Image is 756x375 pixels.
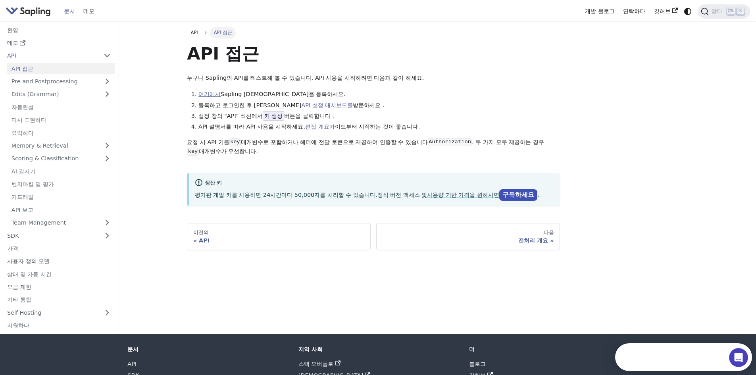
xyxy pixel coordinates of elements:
[12,207,33,213] font: API 보고
[7,204,115,215] a: API 보고
[187,44,259,63] font: API 접근
[305,123,329,130] font: 편집 개요
[298,346,323,352] font: 지역 사회
[3,307,115,318] a: Self-Hosting
[469,361,486,367] a: 블로그
[353,102,384,108] font: 방문하세요 .
[3,294,115,306] a: 기타 통합
[199,148,258,154] font: 매개변수가 우선합니다.
[329,123,420,130] font: 가이드부터 시작하는 것이 좋습니다.
[284,113,334,119] font: 버튼을 클릭합니다 .
[193,229,209,235] font: 이전의
[7,52,16,59] font: API
[3,37,115,49] a: 데모
[472,139,544,145] font: . 두 가지 모두 제공하는 경우
[12,168,36,175] font: AI 감지기
[199,237,210,244] font: API
[376,223,560,250] a: 다음전처리 개요
[12,181,54,187] font: 벤치마킹 및 평가
[469,346,475,352] font: 더
[6,6,51,17] img: Sapling.ai
[3,24,115,36] a: 환영
[191,30,198,35] font: API
[187,27,202,38] a: API
[187,223,371,250] a: 이전의API
[499,189,537,201] a: 구독하세요
[187,75,424,81] font: 누구나 Sapling의 API를 테스트해 볼 수 있습니다. API 사용을 시작하려면 다음과 같이 하세요.
[711,8,722,14] font: 찾다
[377,192,427,198] font: 정식 버전 액세스 및
[7,127,115,138] a: 요약하다
[7,63,115,74] a: API 접근
[7,40,18,46] font: 데모
[619,5,650,17] a: 연락하다
[650,5,682,17] a: 깃허브
[301,102,353,108] a: API 설정 대시보드를
[187,223,560,250] nav: 문서 페이지
[187,27,560,38] nav: 빵가루
[7,140,115,152] a: Memory & Retrieval
[7,258,50,264] font: 사용자 정의 모델
[581,5,619,17] a: 개발 블로그
[7,245,18,252] font: 가격
[7,153,115,164] a: Scoring & Classification
[7,27,18,33] font: 환영
[264,113,283,119] font: 키 생성
[518,237,548,244] font: 전처리 개요
[127,346,139,352] font: 문서
[7,271,52,277] font: 상태 및 가동 시간
[214,30,232,35] font: API 접근
[537,192,539,198] font: .
[99,230,115,241] button: 사이드바 카테고리 'SDK' 확장
[83,8,94,14] font: 데모
[221,91,344,97] font: Sapling [DEMOGRAPHIC_DATA]을 등록하세요
[7,322,29,329] font: 지원하다
[7,165,115,177] a: AI 감지기
[623,8,645,14] font: 연락하다
[12,117,47,123] font: 다시 표현하다
[12,130,34,136] font: 요약하다
[205,180,222,186] font: 생산 키
[654,8,671,14] font: 깃허브
[198,123,305,130] font: API 설명서를 따라 API 사용을 시작하세요.
[60,5,79,17] a: 문서
[698,4,750,19] button: 검색(Command+K)
[729,348,748,367] iframe: 인터콤 라이브 채팅
[544,229,554,235] font: 다음
[12,104,34,110] font: 자동완성
[198,91,221,97] a: 여기에서
[79,5,99,17] a: 데모
[737,8,744,15] kbd: K
[3,230,99,241] a: SDK
[7,284,31,290] font: 요금 제한
[7,88,115,100] a: Edits (Grammar)
[7,191,115,203] a: 가드레일
[344,91,346,97] font: .
[3,50,99,62] a: API
[6,6,54,17] a: Sapling.ai
[127,361,137,367] a: API
[7,76,115,87] a: Pre and Postprocessing
[229,138,241,146] code: key
[12,65,33,72] font: API 접근
[7,233,19,239] font: SDK
[427,192,499,198] a: 사용량 기반 가격을 원하시면
[502,191,534,198] font: 구독하세요
[3,268,115,280] a: 상태 및 가동 시간
[3,243,115,254] a: 가격
[187,139,229,145] font: 요청 시 API 키를
[7,114,115,126] a: 다시 표현하다
[585,8,615,14] font: 개발 블로그
[64,8,75,14] font: 문서
[187,148,198,156] code: key
[615,343,752,371] iframe: 인터콤 라이브 채팅 검색 런처
[7,101,115,113] a: 자동완성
